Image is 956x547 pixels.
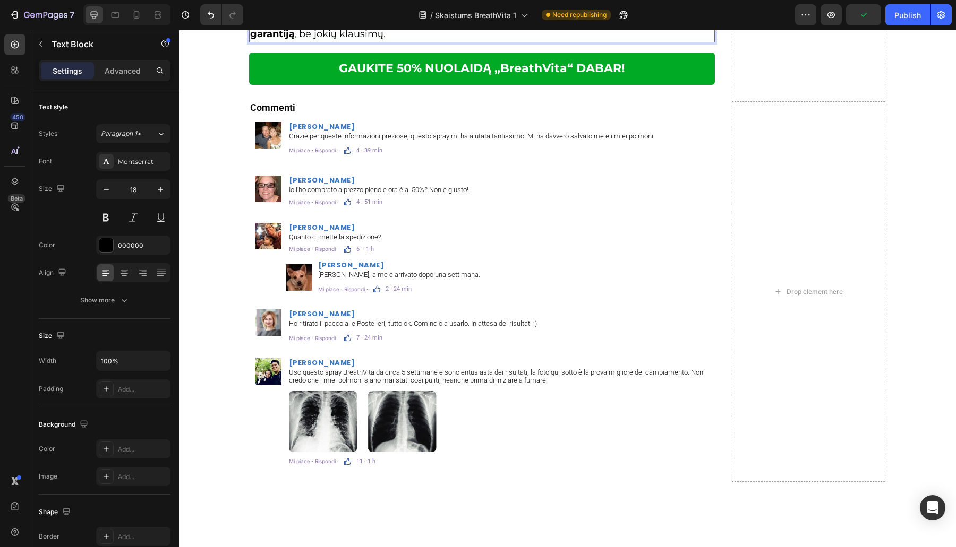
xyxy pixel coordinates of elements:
[608,258,664,266] div: Drop element here
[39,240,55,250] div: Color
[894,10,921,21] div: Publish
[110,290,535,298] p: Ho ritirato il pacco alle Poste ieri, tutto ok. Comincio a usarlo. In attesa dei risultati :)
[110,428,160,435] p: Mi piace · Rispondi ·
[110,305,160,312] p: Mi piace · Rispondi ·
[4,4,79,25] button: 7
[39,418,90,432] div: Background
[165,428,172,436] img: gempages_578032762192134844-ac940825-7b25-487f-bb29-400c26c6199f.webp
[110,338,535,355] p: Uso questo spray BreathVita da circa 5 settimane e sono entusiasta dei risultati, la foto qui sot...
[118,532,168,542] div: Add...
[97,351,170,370] input: Auto
[39,384,63,394] div: Padding
[96,124,170,143] button: Paragraph 1*
[53,65,82,76] p: Settings
[118,472,168,482] div: Add...
[118,157,168,167] div: Montserrat
[885,4,930,25] button: Publish
[76,280,103,306] img: gempages_578032762192134844-d1ba5cec-a5ce-4dfb-9a91-3dfb9de1162f.webp
[177,429,197,435] p: 11 · 1 h
[105,65,141,76] p: Advanced
[109,360,259,422] img: gempages_578032762192134844-584cbd65-5344-4e8c-8294-1f0d25c7aabb.webp
[39,444,55,454] div: Color
[118,385,168,394] div: Add...
[52,38,142,50] p: Text Block
[39,505,73,519] div: Shape
[194,255,201,263] img: gempages_578032762192134844-ac940825-7b25-487f-bb29-400c26c6199f.webp
[8,194,25,203] div: Beta
[165,304,172,312] img: gempages_578032762192134844-ac940825-7b25-487f-bb29-400c26c6199f.webp
[101,129,141,138] span: Paragraph 1*
[39,532,59,541] div: Border
[80,295,130,306] div: Show more
[39,129,57,138] div: Styles
[179,30,956,547] iframe: Design area
[39,291,170,310] button: Show more
[10,113,25,121] div: 450
[76,328,103,355] img: gempages_578032762192134844-5f3d162f-7050-4ffa-bc70-ccbf4df5f25e.webp
[207,256,233,262] p: 2 · 24 min
[118,241,168,250] div: 000000
[552,10,607,20] span: Need republishing
[109,328,536,337] h2: [PERSON_NAME]
[200,4,243,25] div: Undo/Redo
[177,305,203,311] p: 7 · 24 mín
[39,157,52,166] div: Font
[39,356,56,366] div: Width
[435,10,516,21] span: Skaistums BreathVita 1
[430,10,433,21] span: /
[39,472,57,481] div: Image
[39,182,67,196] div: Size
[39,266,69,280] div: Align
[39,329,67,343] div: Size
[109,280,536,289] h2: [PERSON_NAME]
[39,102,68,112] div: Text style
[920,495,945,520] div: Open Intercom Messenger
[70,8,74,21] p: 7
[118,445,168,454] div: Add...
